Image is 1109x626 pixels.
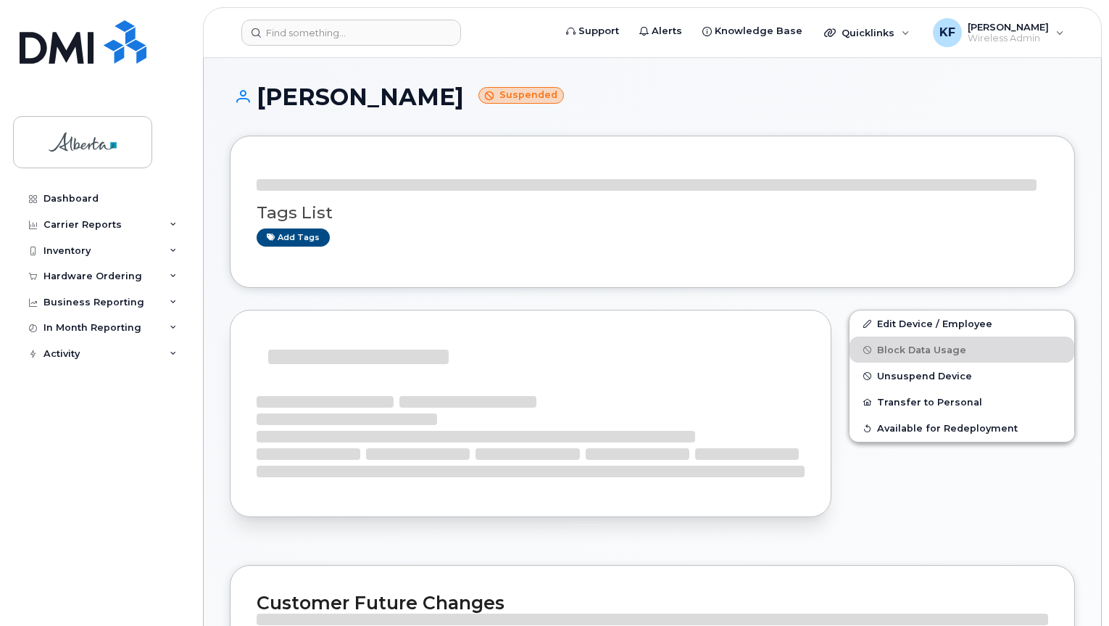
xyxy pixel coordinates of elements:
button: Transfer to Personal [850,389,1074,415]
button: Available for Redeployment [850,415,1074,441]
h1: [PERSON_NAME] [230,84,1075,110]
button: Unsuspend Device [850,363,1074,389]
button: Block Data Usage [850,337,1074,363]
span: Available for Redeployment [877,423,1018,434]
a: Add tags [257,228,330,247]
span: Unsuspend Device [877,371,972,382]
h2: Customer Future Changes [257,592,1048,614]
a: Edit Device / Employee [850,310,1074,337]
small: Suspended [478,87,564,104]
h3: Tags List [257,204,1048,222]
